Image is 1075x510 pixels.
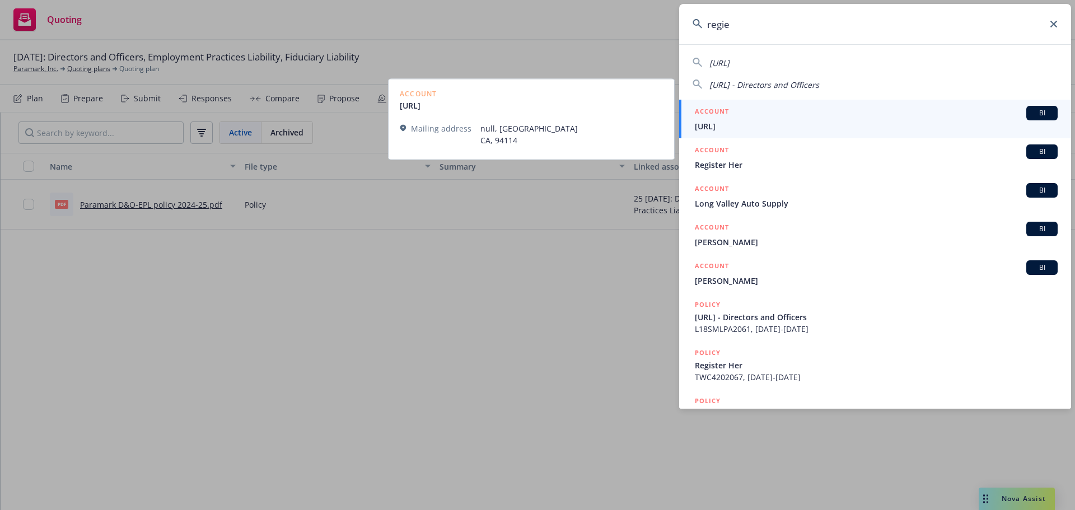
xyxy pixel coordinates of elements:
span: [URL] - Directors and Officers [709,79,819,90]
span: L18SMLPA2061, [DATE]-[DATE] [695,323,1058,335]
a: POLICYREGISTER HER [679,389,1071,437]
a: ACCOUNTBIRegister Her [679,138,1071,177]
span: Register Her [695,159,1058,171]
a: ACCOUNTBILong Valley Auto Supply [679,177,1071,216]
span: [URL] [709,58,730,68]
h5: POLICY [695,299,721,310]
span: Long Valley Auto Supply [695,198,1058,209]
h5: ACCOUNT [695,183,729,196]
span: [URL] - Directors and Officers [695,311,1058,323]
a: POLICY[URL] - Directors and OfficersL18SMLPA2061, [DATE]-[DATE] [679,293,1071,341]
span: BI [1031,263,1053,273]
span: BI [1031,147,1053,157]
span: [PERSON_NAME] [695,275,1058,287]
span: BI [1031,108,1053,118]
span: [PERSON_NAME] [695,236,1058,248]
span: BI [1031,185,1053,195]
h5: ACCOUNT [695,106,729,119]
input: Search... [679,4,1071,44]
span: [URL] [695,120,1058,132]
a: ACCOUNTBI[URL] [679,100,1071,138]
h5: ACCOUNT [695,222,729,235]
span: BI [1031,224,1053,234]
span: Register Her [695,359,1058,371]
h5: POLICY [695,395,721,406]
span: REGISTER HER [695,408,1058,419]
h5: POLICY [695,347,721,358]
a: POLICYRegister HerTWC4202067, [DATE]-[DATE] [679,341,1071,389]
h5: ACCOUNT [695,144,729,158]
h5: ACCOUNT [695,260,729,274]
span: TWC4202067, [DATE]-[DATE] [695,371,1058,383]
a: ACCOUNTBI[PERSON_NAME] [679,254,1071,293]
a: ACCOUNTBI[PERSON_NAME] [679,216,1071,254]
